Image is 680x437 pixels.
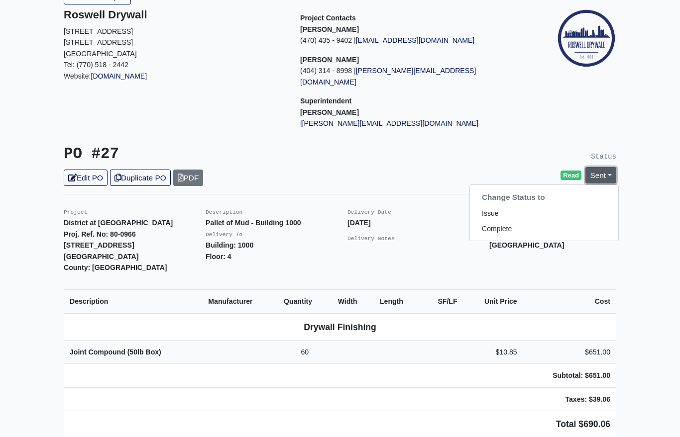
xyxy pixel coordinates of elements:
[561,171,582,180] span: Read
[70,348,161,356] strong: Joint Compound (50lb Box)
[463,340,523,364] td: $10.85
[64,37,285,48] p: [STREET_ADDRESS]
[470,206,618,221] a: Issue
[64,289,202,313] th: Description
[347,236,395,242] small: Delivery Notes
[206,232,242,238] small: Delivery To
[347,219,371,227] strong: [DATE]
[470,189,618,206] h6: Change Status to
[356,36,475,44] a: [EMAIL_ADDRESS][DOMAIN_NAME]
[591,153,616,161] small: Status
[302,119,478,127] a: [PERSON_NAME][EMAIL_ADDRESS][DOMAIN_NAME]
[300,35,522,46] p: (470) 435 - 9402 |
[463,289,523,313] th: Unit Price
[300,118,522,129] p: |
[300,97,351,105] span: Superintendent
[469,184,619,241] div: [PERSON_NAME]
[421,289,463,313] th: SF/LF
[64,8,285,21] h5: Roswell Drywall
[278,289,332,313] th: Quantity
[523,289,616,313] th: Cost
[585,167,616,183] a: Sent
[64,145,333,164] h3: PO #27
[64,219,173,227] strong: District at [GEOGRAPHIC_DATA]
[347,209,391,215] small: Delivery Date
[300,14,356,22] span: Project Contacts
[470,221,618,237] a: Complete
[278,340,332,364] td: 60
[64,48,285,60] p: [GEOGRAPHIC_DATA]
[304,322,376,332] b: Drywall Finishing
[64,230,136,238] strong: Proj. Ref. No: 80-0966
[64,26,285,37] p: [STREET_ADDRESS]
[300,25,359,33] strong: [PERSON_NAME]
[206,209,242,215] small: Description
[173,170,204,186] a: PDF
[300,65,522,87] p: (404) 314 - 8998 |
[523,364,616,388] td: Subtotal: $651.00
[206,241,253,249] strong: Building: 1000
[206,253,231,261] strong: Floor: 4
[332,289,374,313] th: Width
[64,263,167,271] strong: County: [GEOGRAPHIC_DATA]
[64,241,134,249] strong: [STREET_ADDRESS]
[374,289,421,313] th: Length
[64,8,285,82] div: Website:
[110,170,171,186] a: Duplicate PO
[91,72,147,80] a: [DOMAIN_NAME]
[523,387,616,411] td: Taxes: $39.06
[64,170,108,186] a: Edit PO
[300,108,359,116] strong: [PERSON_NAME]
[523,340,616,364] td: $651.00
[300,56,359,64] strong: [PERSON_NAME]
[202,289,278,313] th: Manufacturer
[64,253,138,261] strong: [GEOGRAPHIC_DATA]
[64,209,87,215] small: Project
[300,67,476,86] a: [PERSON_NAME][EMAIL_ADDRESS][DOMAIN_NAME]
[64,59,285,71] p: Tel: (770) 518 - 2442
[206,219,301,227] strong: Pallet of Mud - Building 1000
